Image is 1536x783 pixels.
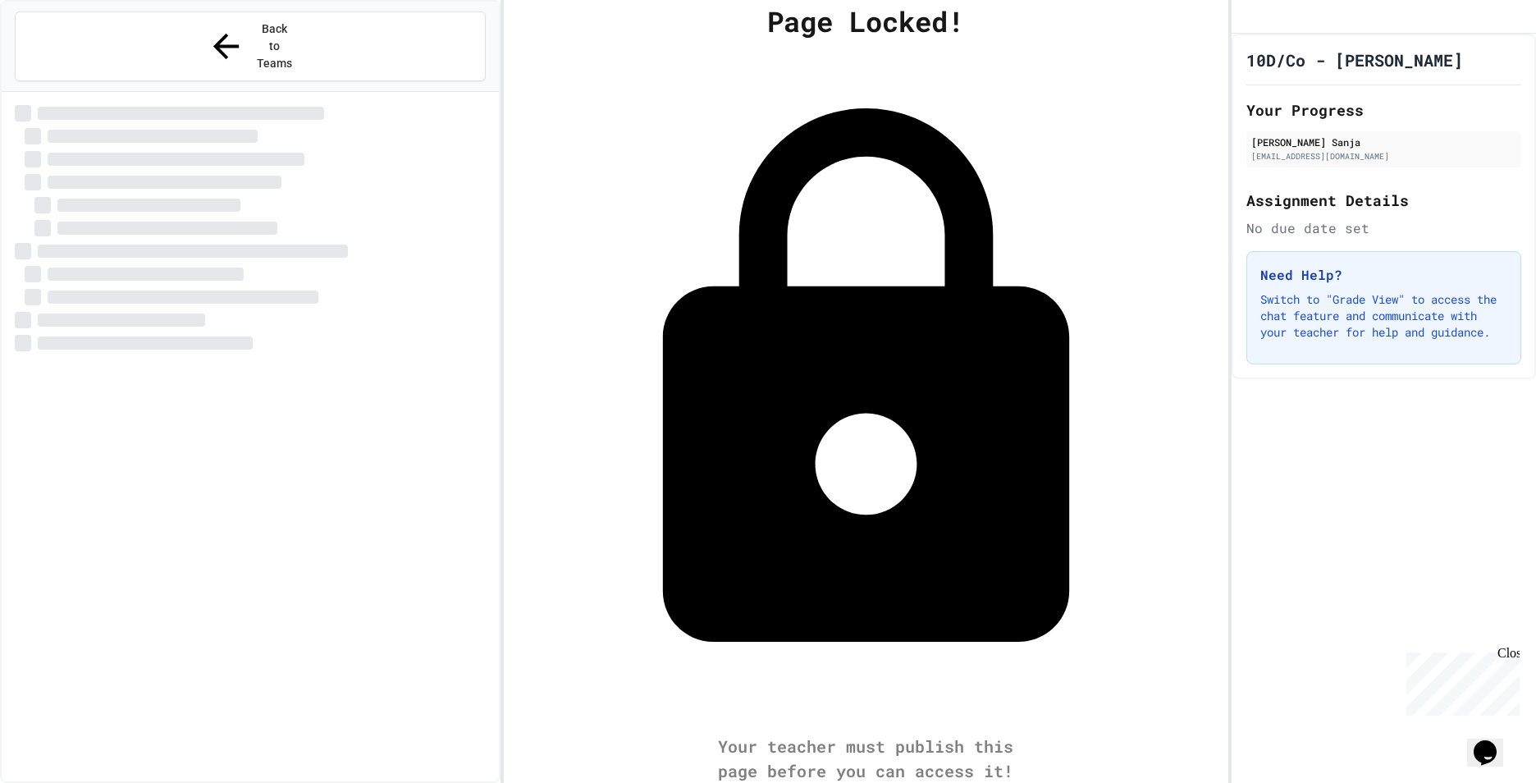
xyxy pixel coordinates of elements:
button: Back to Teams [15,11,486,81]
div: Your teacher must publish this page before you can access it! [702,734,1030,783]
h1: 10D/Co - [PERSON_NAME] [1246,48,1463,71]
iframe: chat widget [1467,717,1520,767]
div: Chat with us now!Close [7,7,113,104]
iframe: chat widget [1400,646,1520,716]
h2: Your Progress [1246,98,1521,121]
div: [PERSON_NAME] Sanja [1251,135,1516,149]
p: Switch to "Grade View" to access the chat feature and communicate with your teacher for help and ... [1260,291,1507,341]
h2: Assignment Details [1246,189,1521,212]
div: No due date set [1246,218,1521,238]
h3: Need Help? [1260,265,1507,285]
span: Back to Teams [255,21,294,72]
div: [EMAIL_ADDRESS][DOMAIN_NAME] [1251,150,1516,163]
